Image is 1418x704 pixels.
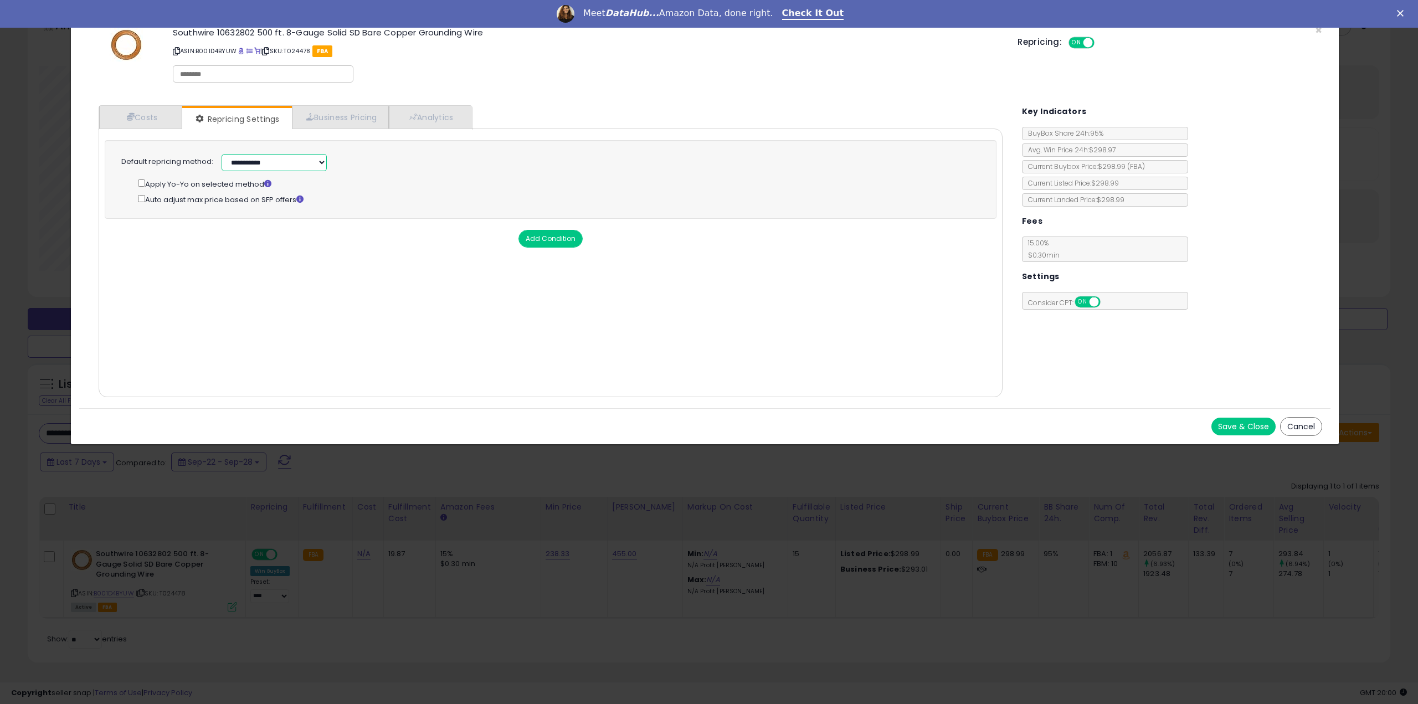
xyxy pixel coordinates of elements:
span: Current Listed Price: $298.99 [1023,178,1119,188]
span: × [1315,22,1322,38]
div: Apply Yo-Yo on selected method [138,177,973,190]
a: Repricing Settings [182,108,291,130]
div: Meet Amazon Data, done right. [583,8,773,19]
span: BuyBox Share 24h: 95% [1023,129,1103,138]
i: DataHub... [605,8,659,18]
h5: Settings [1022,270,1060,284]
img: Profile image for Georgie [557,5,574,23]
span: ON [1070,38,1083,48]
a: Your listing only [254,47,260,55]
h5: Repricing: [1018,38,1062,47]
label: Default repricing method: [121,157,213,167]
div: Auto adjust max price based on SFP offers [138,193,973,205]
a: BuyBox page [238,47,244,55]
button: Add Condition [518,230,583,248]
button: Save & Close [1211,418,1276,435]
button: Cancel [1280,417,1322,436]
a: Check It Out [782,8,844,20]
img: 417JSJV2QrL._SL60_.jpg [110,28,143,61]
a: Business Pricing [292,106,389,129]
span: OFF [1098,297,1116,307]
span: FBA [312,45,333,57]
span: ( FBA ) [1127,162,1145,171]
div: Close [1397,10,1408,17]
span: 15.00 % [1023,238,1060,260]
span: Avg. Win Price 24h: $298.97 [1023,145,1116,155]
span: $298.99 [1098,162,1145,171]
span: $0.30 min [1023,250,1060,260]
span: Consider CPT: [1023,298,1115,307]
h5: Fees [1022,214,1043,228]
h5: Key Indicators [1022,105,1087,119]
a: Costs [99,106,182,129]
p: ASIN: B001D4BYUW | SKU: T024478 [173,42,1001,60]
span: Current Landed Price: $298.99 [1023,195,1124,204]
a: Analytics [389,106,471,129]
span: OFF [1093,38,1111,48]
span: ON [1076,297,1090,307]
span: Current Buybox Price: [1023,162,1145,171]
a: All offer listings [246,47,253,55]
h3: Southwire 10632802 500 ft. 8-Gauge Solid SD Bare Copper Grounding Wire [173,28,1001,37]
